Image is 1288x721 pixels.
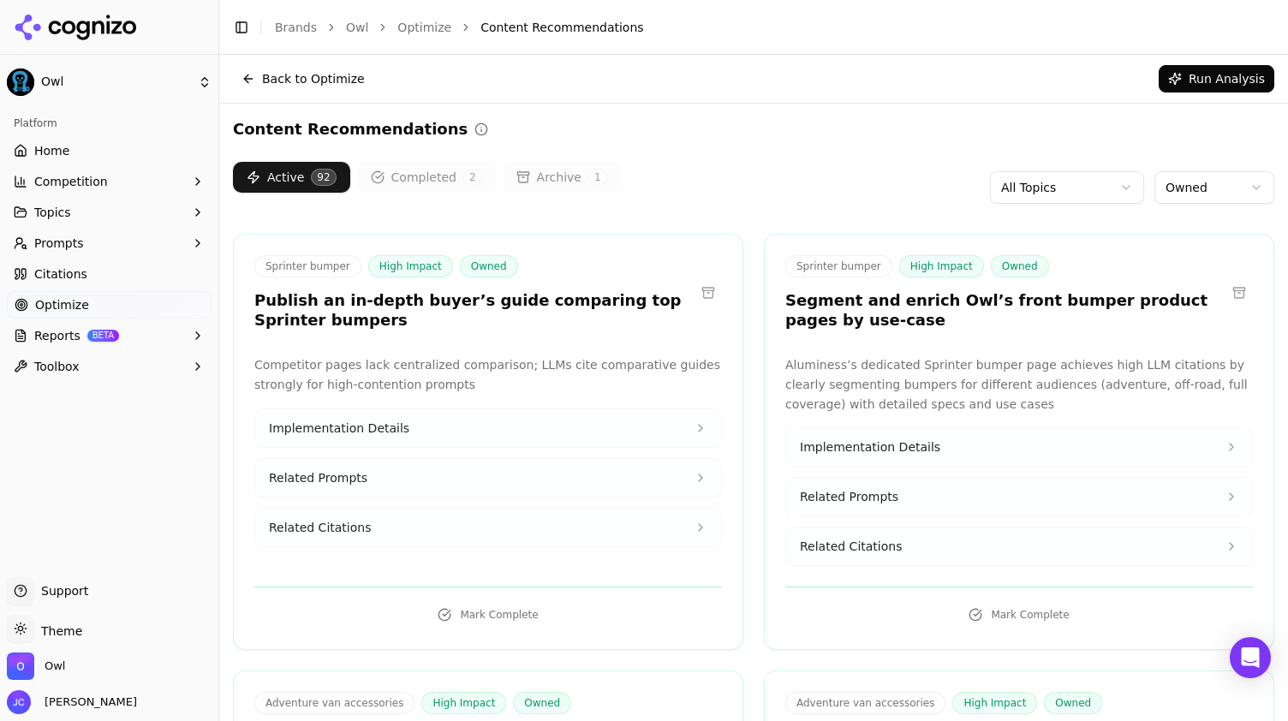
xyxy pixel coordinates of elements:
div: Open Intercom Messenger [1230,637,1271,678]
a: Citations [7,260,212,288]
button: Archive recommendation [1225,279,1253,307]
span: Adventure van accessories [254,692,414,714]
button: ReportsBETA [7,322,212,349]
span: Owned [1044,692,1102,714]
span: Implementation Details [800,438,940,456]
span: High Impact [368,255,453,277]
span: Owned [513,692,571,714]
a: Optimize [7,291,212,319]
a: Home [7,137,212,164]
button: Related Citations [786,527,1252,565]
button: Competition [7,168,212,195]
h3: Segment and enrich Owl’s front bumper product pages by use-case [785,291,1225,330]
button: Mark Complete [785,601,1253,629]
img: Owl [7,69,34,96]
span: Related Prompts [269,469,367,486]
button: Related Prompts [255,459,721,497]
a: Owl [346,19,368,36]
span: Toolbox [34,358,80,375]
span: Competition [34,173,108,190]
span: Reports [34,327,80,344]
span: 2 [463,169,482,186]
span: Content Recommendations [480,19,643,36]
span: Related Citations [269,519,371,536]
span: Adventure van accessories [785,692,945,714]
span: Theme [34,624,82,638]
span: Prompts [34,235,84,252]
button: Run Analysis [1159,65,1274,92]
p: Competitor pages lack centralized comparison; LLMs cite comparative guides strongly for high-cont... [254,355,722,395]
h2: Content Recommendations [233,117,468,141]
span: 92 [311,169,336,186]
button: Topics [7,199,212,226]
button: Related Citations [255,509,721,546]
span: Owned [460,255,518,277]
span: Related Prompts [800,488,898,505]
p: Aluminess’s dedicated Sprinter bumper page achieves high LLM citations by clearly segmenting bump... [785,355,1253,414]
img: Jeff Clemishaw [7,690,31,714]
button: Completed2 [357,162,496,193]
span: High Impact [952,692,1037,714]
span: Support [34,582,88,599]
span: Implementation Details [269,420,409,437]
button: Active92 [233,162,350,193]
span: High Impact [899,255,984,277]
a: Optimize [397,19,451,36]
button: Archive1 [503,162,621,193]
button: Archive recommendation [695,279,722,307]
button: Related Prompts [786,478,1252,515]
span: Citations [34,265,87,283]
button: Mark Complete [254,601,722,629]
span: Owl [41,74,191,90]
button: Open organization switcher [7,652,65,680]
span: Home [34,142,69,159]
span: Sprinter bumper [785,255,892,277]
nav: breadcrumb [275,19,1240,36]
a: Brands [275,21,317,34]
button: Toolbox [7,353,212,380]
h3: Publish an in-depth buyer’s guide comparing top Sprinter bumpers [254,291,695,330]
img: Owl [7,652,34,680]
span: [PERSON_NAME] [38,694,137,710]
button: Implementation Details [255,409,721,447]
span: Related Citations [800,538,902,555]
span: 1 [588,169,607,186]
span: BETA [87,330,119,342]
span: Sprinter bumper [254,255,361,277]
span: Owned [991,255,1049,277]
button: Open user button [7,690,137,714]
span: High Impact [421,692,506,714]
button: Implementation Details [786,428,1252,466]
span: Optimize [35,296,89,313]
button: Back to Optimize [233,65,373,92]
div: Platform [7,110,212,137]
button: Prompts [7,229,212,257]
span: Topics [34,204,71,221]
span: Owl [45,658,65,674]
